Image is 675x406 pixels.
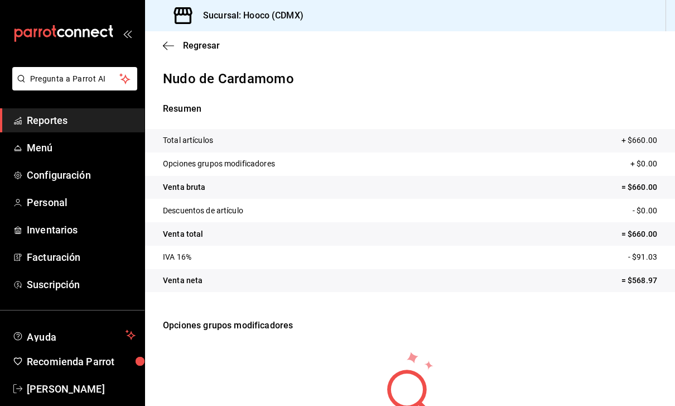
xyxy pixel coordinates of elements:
[621,275,657,286] p: = $568.97
[633,205,657,217] p: - $0.00
[194,9,303,22] h3: Sucursal: Hooco (CDMX)
[27,222,136,237] span: Inventarios
[163,135,213,146] p: Total artículos
[628,251,657,263] p: - $91.03
[163,69,657,89] p: Nudo de Cardamomo
[12,67,137,90] button: Pregunta a Parrot AI
[163,205,243,217] p: Descuentos de artículo
[183,40,220,51] span: Regresar
[27,168,136,183] span: Configuración
[27,381,136,397] span: [PERSON_NAME]
[621,228,657,240] p: = $660.00
[163,181,205,193] p: Venta bruta
[27,113,136,128] span: Reportes
[621,181,657,193] p: = $660.00
[163,251,191,263] p: IVA 16%
[163,40,220,51] button: Regresar
[30,73,120,85] span: Pregunta a Parrot AI
[27,354,136,369] span: Recomienda Parrot
[27,328,121,342] span: Ayuda
[27,140,136,155] span: Menú
[163,102,657,116] p: Resumen
[163,305,657,346] p: Opciones grupos modificadores
[123,29,132,38] button: open_drawer_menu
[27,195,136,210] span: Personal
[630,158,657,170] p: + $0.00
[8,81,137,93] a: Pregunta a Parrot AI
[163,228,203,240] p: Venta total
[27,250,136,265] span: Facturación
[27,277,136,292] span: Suscripción
[163,275,202,286] p: Venta neta
[621,135,657,146] p: + $660.00
[163,158,275,170] p: Opciones grupos modificadores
